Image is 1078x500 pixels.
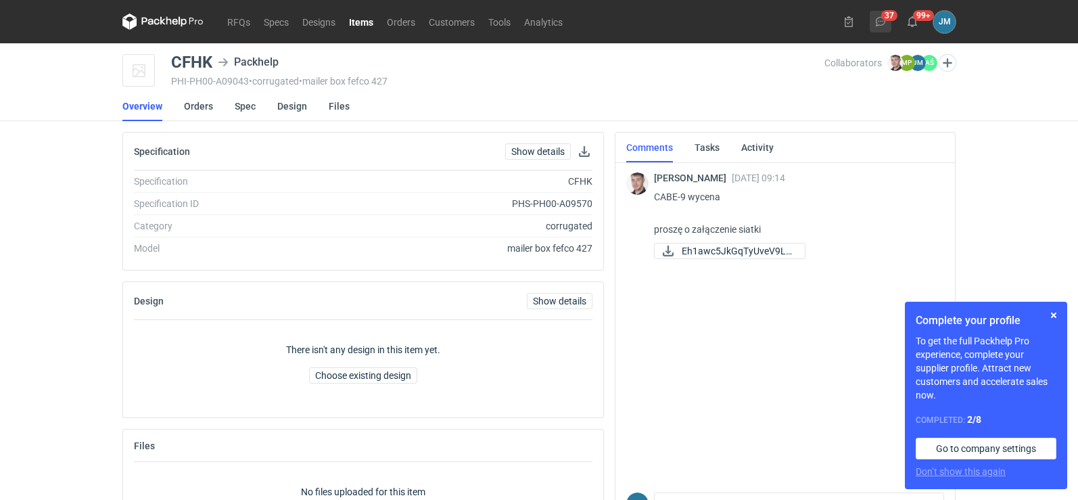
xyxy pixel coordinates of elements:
[134,242,317,255] div: Model
[626,173,649,195] img: Maciej Sikora
[870,11,891,32] button: 37
[695,133,720,162] a: Tasks
[824,58,882,68] span: Collaborators
[134,296,164,306] h2: Design
[1046,307,1062,323] button: Skip for now
[134,175,317,188] div: Specification
[171,76,824,87] div: PHI-PH00-A09043
[218,54,279,70] div: Packhelp
[921,55,937,71] figcaption: AŚ
[732,173,785,183] span: [DATE] 09:14
[505,143,571,160] a: Show details
[654,189,933,237] p: CABE-9 wycena proszę o załączenie siatki
[910,55,926,71] figcaption: JM
[741,133,774,162] a: Activity
[916,465,1006,478] button: Don’t show this again
[901,11,923,32] button: 99+
[916,413,1056,427] div: Completed:
[249,76,299,87] span: • corrugated
[309,367,417,384] button: Choose existing design
[122,14,204,30] svg: Packhelp Pro
[317,219,592,233] div: corrugated
[967,414,981,425] strong: 2 / 8
[916,313,1056,329] h1: Complete your profile
[887,55,904,71] img: Maciej Sikora
[134,440,155,451] h2: Files
[235,91,256,121] a: Spec
[329,91,350,121] a: Files
[933,11,956,33] div: Joanna Myślak
[134,146,190,157] h2: Specification
[317,175,592,188] div: CFHK
[482,14,517,30] a: Tools
[342,14,380,30] a: Items
[184,91,213,121] a: Orders
[527,293,592,309] a: Show details
[654,243,805,259] a: Eh1awc5JkGqTyUveV9LS...
[517,14,569,30] a: Analytics
[380,14,422,30] a: Orders
[654,243,789,259] div: Eh1awc5JkGqTyUveV9LSI81yDzd1skiz1unYfaCr.docx
[899,55,915,71] figcaption: MP
[654,173,732,183] span: [PERSON_NAME]
[122,91,162,121] a: Overview
[301,485,425,499] p: No files uploaded for this item
[277,91,307,121] a: Design
[916,438,1056,459] a: Go to company settings
[296,14,342,30] a: Designs
[317,242,592,255] div: mailer box fefco 427
[939,54,956,72] button: Edit collaborators
[576,143,592,160] button: Download specification
[916,334,1056,402] p: To get the full Packhelp Pro experience, complete your supplier profile. Attract new customers an...
[134,219,317,233] div: Category
[422,14,482,30] a: Customers
[626,133,673,162] a: Comments
[682,244,794,258] span: Eh1awc5JkGqTyUveV9LS...
[220,14,257,30] a: RFQs
[317,197,592,210] div: PHS-PH00-A09570
[286,343,440,357] p: There isn't any design in this item yet.
[257,14,296,30] a: Specs
[299,76,388,87] span: • mailer box fefco 427
[933,11,956,33] button: JM
[171,54,212,70] div: CFHK
[315,371,411,380] span: Choose existing design
[134,197,317,210] div: Specification ID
